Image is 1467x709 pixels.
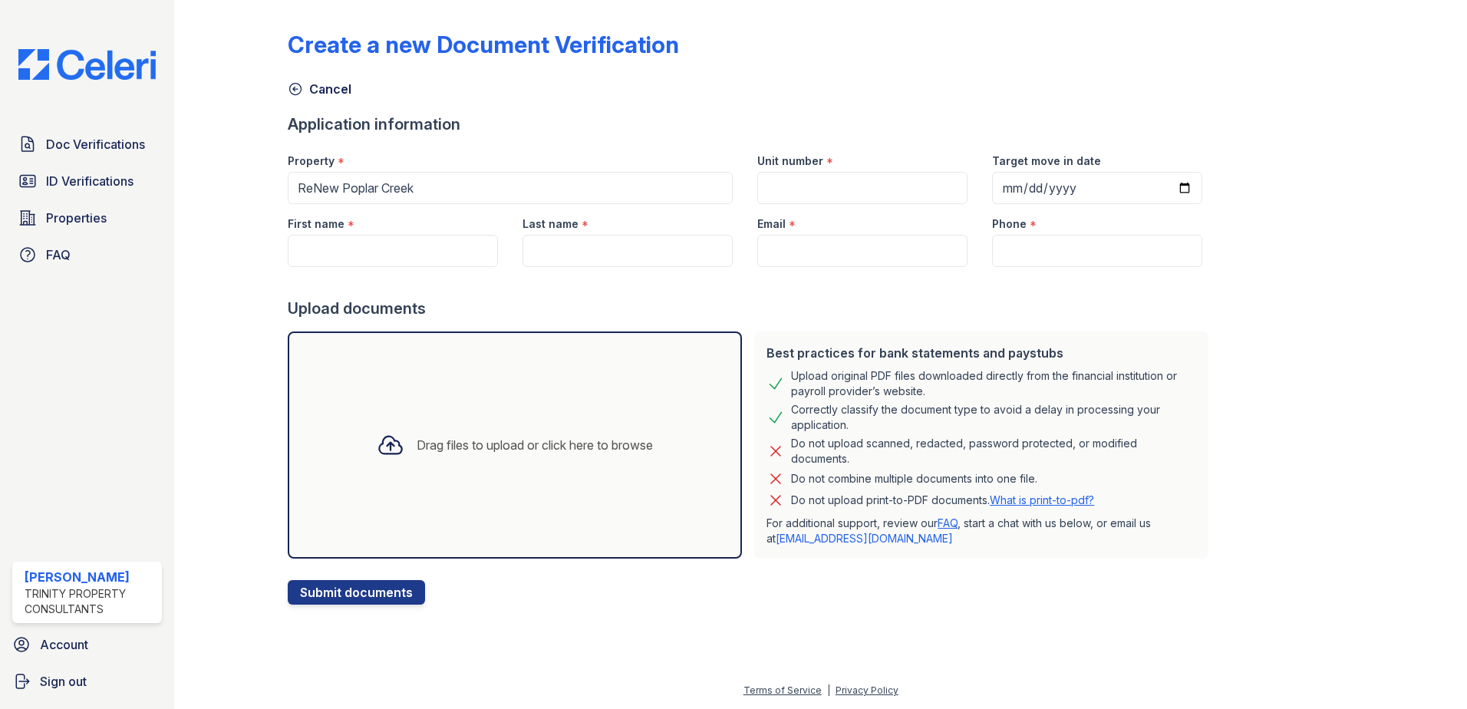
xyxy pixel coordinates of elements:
div: Best practices for bank statements and paystubs [766,344,1196,362]
label: Email [757,216,786,232]
a: Privacy Policy [836,684,898,696]
label: Unit number [757,153,823,169]
div: Trinity Property Consultants [25,586,156,617]
a: Cancel [288,80,351,98]
span: Sign out [40,672,87,691]
a: What is print-to-pdf? [990,493,1094,506]
a: FAQ [12,239,162,270]
button: Submit documents [288,580,425,605]
div: Correctly classify the document type to avoid a delay in processing your application. [791,402,1196,433]
div: Application information [288,114,1215,135]
span: ID Verifications [46,172,134,190]
label: Target move in date [992,153,1101,169]
a: Doc Verifications [12,129,162,160]
div: Upload documents [288,298,1215,319]
div: | [827,684,830,696]
a: Account [6,629,168,660]
a: Sign out [6,666,168,697]
label: First name [288,216,344,232]
a: Terms of Service [743,684,822,696]
label: Property [288,153,335,169]
span: Properties [46,209,107,227]
span: FAQ [46,246,71,264]
div: [PERSON_NAME] [25,568,156,586]
a: FAQ [938,516,958,529]
div: Upload original PDF files downloaded directly from the financial institution or payroll provider’... [791,368,1196,399]
p: For additional support, review our , start a chat with us below, or email us at [766,516,1196,546]
div: Do not upload scanned, redacted, password protected, or modified documents. [791,436,1196,467]
div: Do not combine multiple documents into one file. [791,470,1037,488]
a: ID Verifications [12,166,162,196]
a: [EMAIL_ADDRESS][DOMAIN_NAME] [776,532,953,545]
p: Do not upload print-to-PDF documents. [791,493,1094,508]
label: Phone [992,216,1027,232]
div: Create a new Document Verification [288,31,679,58]
a: Properties [12,203,162,233]
img: CE_Logo_Blue-a8612792a0a2168367f1c8372b55b34899dd931a85d93a1a3d3e32e68fde9ad4.png [6,49,168,80]
label: Last name [523,216,579,232]
div: Drag files to upload or click here to browse [417,436,653,454]
span: Doc Verifications [46,135,145,153]
span: Account [40,635,88,654]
